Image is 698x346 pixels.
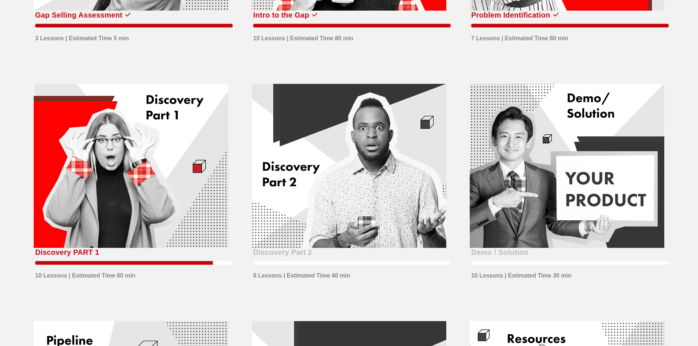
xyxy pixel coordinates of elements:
[253,246,312,258] div: Discovery Part 2
[253,30,354,43] div: 10 Lessons | Estimated Time 80 min
[471,30,568,43] div: 7 Lessons | Estimated Time 80 min
[35,268,136,280] div: 10 Lessons | Estimated Time 60 min
[471,9,550,21] div: Problem Identification
[35,246,99,258] div: Discovery PART 1
[253,268,350,280] div: 8 Lessons | Estimated Time 40 min
[35,30,129,43] div: 3 Lessons | Estimated Time 5 min
[471,246,528,258] div: Demo / Solution
[471,268,572,280] div: 10 Lessons | Estimated Time 30 min
[253,9,309,21] div: Intro to the Gap
[35,9,122,21] div: Gap Selling Assessment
